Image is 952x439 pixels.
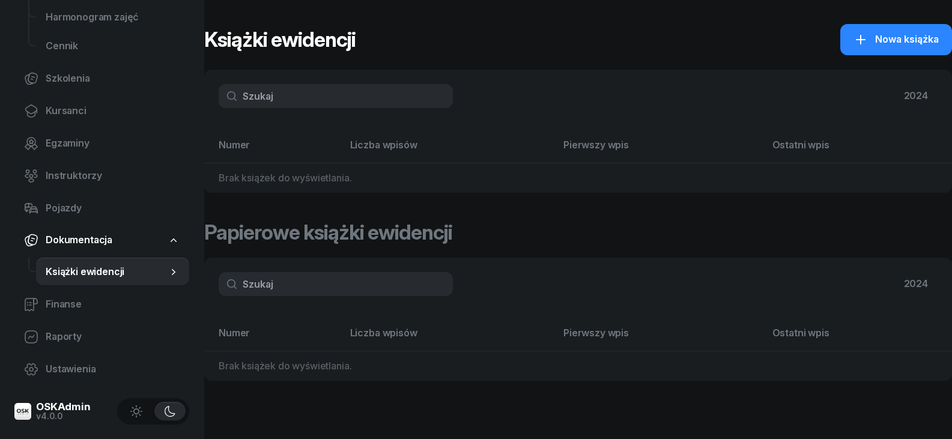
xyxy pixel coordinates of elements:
[875,32,939,47] span: Nowa książka
[204,222,452,243] span: Papierowe książki ewidencji
[219,359,942,374] div: Brak książek do wyświetlania.
[14,322,189,351] a: Raporty
[36,32,189,61] a: Cennik
[350,327,417,339] span: Liczba wpisów
[46,297,180,312] span: Finanse
[772,139,829,151] span: Ostatni wpis
[46,362,180,377] span: Ustawienia
[219,327,250,339] span: Numer
[219,272,453,296] input: Szukaj
[14,64,189,93] a: Szkolenia
[350,139,417,151] span: Liczba wpisów
[46,264,168,280] span: Książki ewidencji
[46,329,180,345] span: Raporty
[14,226,189,254] a: Dokumentacja
[14,194,189,223] a: Pojazdy
[894,84,938,108] a: 2024
[14,97,189,126] a: Kursanci
[219,139,250,151] span: Numer
[204,29,356,50] h1: Książki ewidencji
[14,162,189,190] a: Instruktorzy
[14,403,31,420] img: logo-xs@2x.png
[772,327,829,339] span: Ostatni wpis
[36,3,189,32] a: Harmonogram zajęć
[563,139,629,151] span: Pierwszy wpis
[46,38,180,54] span: Cennik
[46,71,180,86] span: Szkolenia
[894,272,938,296] a: 2024
[36,412,91,420] div: v4.0.0
[219,171,942,186] div: Brak książek do wyświetlania.
[46,168,180,184] span: Instruktorzy
[219,84,453,108] input: Szukaj
[46,10,180,25] span: Harmonogram zajęć
[46,103,180,119] span: Kursanci
[14,355,189,384] a: Ustawienia
[14,290,189,319] a: Finanse
[36,402,91,412] div: OSKAdmin
[46,136,180,151] span: Egzaminy
[46,201,180,216] span: Pojazdy
[563,327,629,339] span: Pierwszy wpis
[46,232,112,248] span: Dokumentacja
[14,129,189,158] a: Egzaminy
[36,258,189,286] a: Książki ewidencji
[840,24,952,55] button: Nowa książka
